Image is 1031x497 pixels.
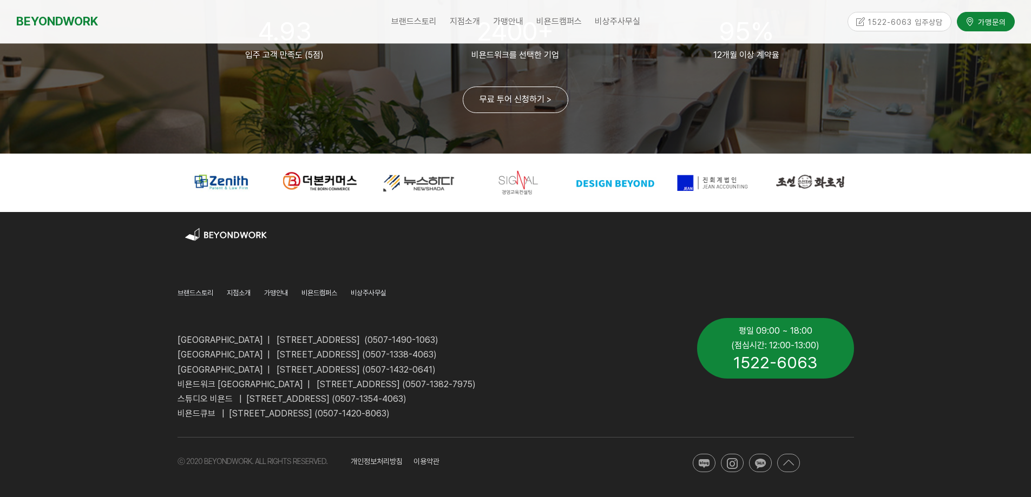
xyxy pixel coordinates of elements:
span: 비상주사무실 [595,16,640,26]
a: 비욘드캠퍼스 [301,287,337,302]
span: 가맹문의 [975,14,1006,25]
a: 비상주사무실 [588,8,647,35]
a: 가맹문의 [957,9,1015,28]
span: [GEOGRAPHIC_DATA] | [STREET_ADDRESS] (0507-1432-0641) [178,365,436,375]
span: 평일 09:00 ~ 18:00 [739,326,812,336]
span: 브랜드스토리 [391,16,437,26]
a: 무료 투어 신청하기 > [463,87,568,113]
span: 개인정보처리방침 이용약관 [351,457,439,466]
span: 비욘드큐브 | [STREET_ADDRESS] (0507-1420-8063) [178,408,390,419]
span: 지점소개 [450,16,480,26]
span: 비욘드워크 [GEOGRAPHIC_DATA] | [STREET_ADDRESS] (0507-1382-7975) [178,379,476,389]
span: 12개월 이상 계약율 [713,50,779,60]
span: (점심시간: 12:00-13:00) [731,340,819,350]
a: 브랜드스토리 [178,287,213,302]
a: 비욘드캠퍼스 [530,8,588,35]
span: 비욘드워크를 선택한 기업 [471,50,559,60]
a: 비상주사무실 [351,287,386,302]
span: 가맹안내 [264,289,288,297]
span: 비욘드캠퍼스 [536,16,582,26]
a: 가맹안내 [264,287,288,302]
span: 가맹안내 [493,16,523,26]
span: 브랜드스토리 [178,289,213,297]
a: BEYONDWORK [16,11,98,31]
a: 가맹안내 [487,8,530,35]
span: 지점소개 [227,289,251,297]
a: 브랜드스토리 [385,8,443,35]
a: 지점소개 [443,8,487,35]
span: 입주 고객 만족도 (5점) [245,50,324,60]
span: 비욘드캠퍼스 [301,289,337,297]
span: 비상주사무실 [351,289,386,297]
a: 지점소개 [227,287,251,302]
span: 스튜디오 비욘드 | [STREET_ADDRESS] (0507-1354-4063) [178,394,406,404]
span: ⓒ 2020 BEYONDWORK. ALL RIGHTS RESERVED. [178,457,327,466]
span: 1522-6063 [733,353,817,372]
span: [GEOGRAPHIC_DATA] | [STREET_ADDRESS] (0507-1490-1063) [178,335,438,345]
span: [GEOGRAPHIC_DATA] | [STREET_ADDRESS] (0507-1338-4063) [178,349,437,360]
